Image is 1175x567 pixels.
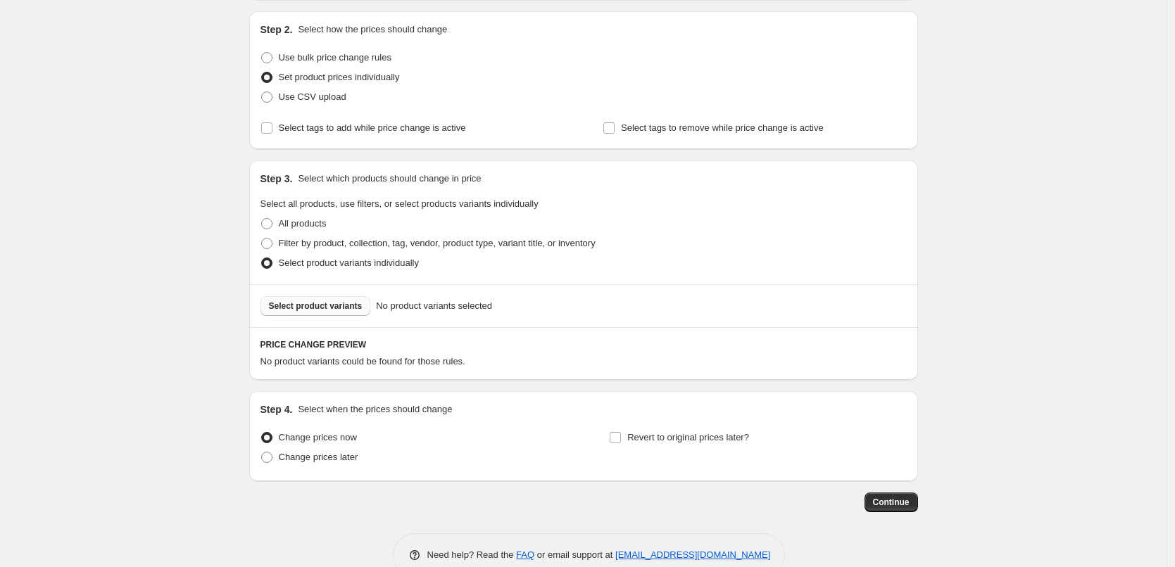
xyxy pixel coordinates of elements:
span: Select tags to remove while price change is active [621,122,824,133]
span: No product variants selected [376,299,492,313]
p: Select how the prices should change [298,23,447,37]
span: Change prices now [279,432,357,442]
h2: Step 2. [260,23,293,37]
p: Select which products should change in price [298,172,481,186]
p: Select when the prices should change [298,402,452,416]
button: Select product variants [260,296,371,316]
span: Continue [873,497,910,508]
span: Need help? Read the [427,549,517,560]
span: Filter by product, collection, tag, vendor, product type, variant title, or inventory [279,238,596,248]
span: or email support at [534,549,615,560]
button: Continue [865,492,918,512]
span: Select all products, use filters, or select products variants individually [260,198,539,209]
span: Use CSV upload [279,91,346,102]
h2: Step 3. [260,172,293,186]
span: No product variants could be found for those rules. [260,356,465,367]
span: Select tags to add while price change is active [279,122,466,133]
span: Select product variants individually [279,257,419,268]
h6: PRICE CHANGE PREVIEW [260,339,907,350]
a: FAQ [516,549,534,560]
span: Use bulk price change rules [279,52,391,63]
h2: Step 4. [260,402,293,416]
a: [EMAIL_ADDRESS][DOMAIN_NAME] [615,549,770,560]
span: Change prices later [279,452,358,462]
span: Set product prices individually [279,72,400,82]
span: Select product variants [269,300,363,312]
span: Revert to original prices later? [627,432,749,442]
span: All products [279,218,327,229]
